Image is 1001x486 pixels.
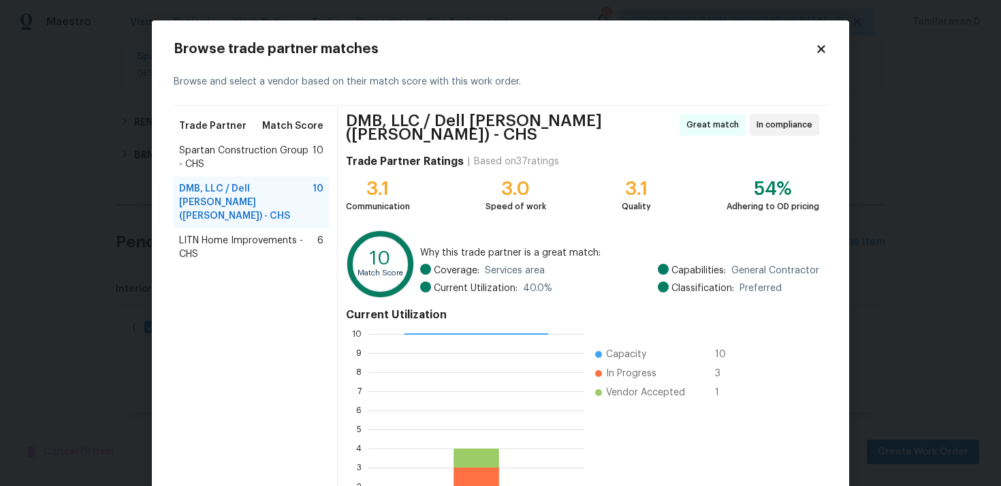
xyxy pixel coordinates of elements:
span: Capacity [606,348,646,361]
div: Speed of work [486,200,546,213]
text: Match Score [357,269,403,277]
span: 10 [313,182,323,223]
div: 3.1 [622,182,651,196]
h4: Current Utilization [346,308,819,322]
text: 9 [356,349,362,357]
span: 3 [715,367,737,380]
text: 6 [356,406,362,414]
div: Based on 37 ratings [474,155,559,168]
text: 5 [357,425,362,434]
span: LITN Home Improvements - CHS [179,234,317,261]
div: Quality [622,200,651,213]
span: Classification: [671,282,734,295]
div: Adhering to OD pricing [727,200,819,213]
span: Trade Partner [179,119,247,133]
span: 10 [313,144,323,171]
span: Why this trade partner is a great match: [420,246,819,260]
div: | [464,155,474,168]
div: 54% [727,182,819,196]
text: 3 [357,464,362,472]
span: Vendor Accepted [606,386,685,399]
span: Match Score [262,119,323,133]
span: Preferred [740,282,782,295]
span: Capabilities: [671,264,726,277]
span: In compliance [757,118,818,132]
span: General Contractor [731,264,819,277]
text: 8 [356,368,362,376]
span: Current Utilization: [434,282,518,295]
text: 4 [356,444,362,453]
text: 7 [357,387,362,395]
span: In Progress [606,367,656,380]
span: 40.0 % [523,282,552,295]
span: 6 [317,234,323,261]
span: Coverage: [434,264,479,277]
span: Great match [686,118,744,132]
h4: Trade Partner Ratings [346,155,464,168]
span: DMB, LLC / Dell [PERSON_NAME] ([PERSON_NAME]) - CHS [346,114,676,141]
h2: Browse trade partner matches [174,42,815,56]
span: Services area [485,264,545,277]
text: 10 [352,330,362,338]
div: Communication [346,200,410,213]
span: 1 [715,386,737,399]
span: Spartan Construction Group - CHS [179,144,313,171]
text: 10 [370,249,391,268]
span: DMB, LLC / Dell [PERSON_NAME] ([PERSON_NAME]) - CHS [179,182,313,223]
div: 3.0 [486,182,546,196]
span: 10 [715,348,737,361]
div: 3.1 [346,182,410,196]
div: Browse and select a vendor based on their match score with this work order. [174,59,827,106]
